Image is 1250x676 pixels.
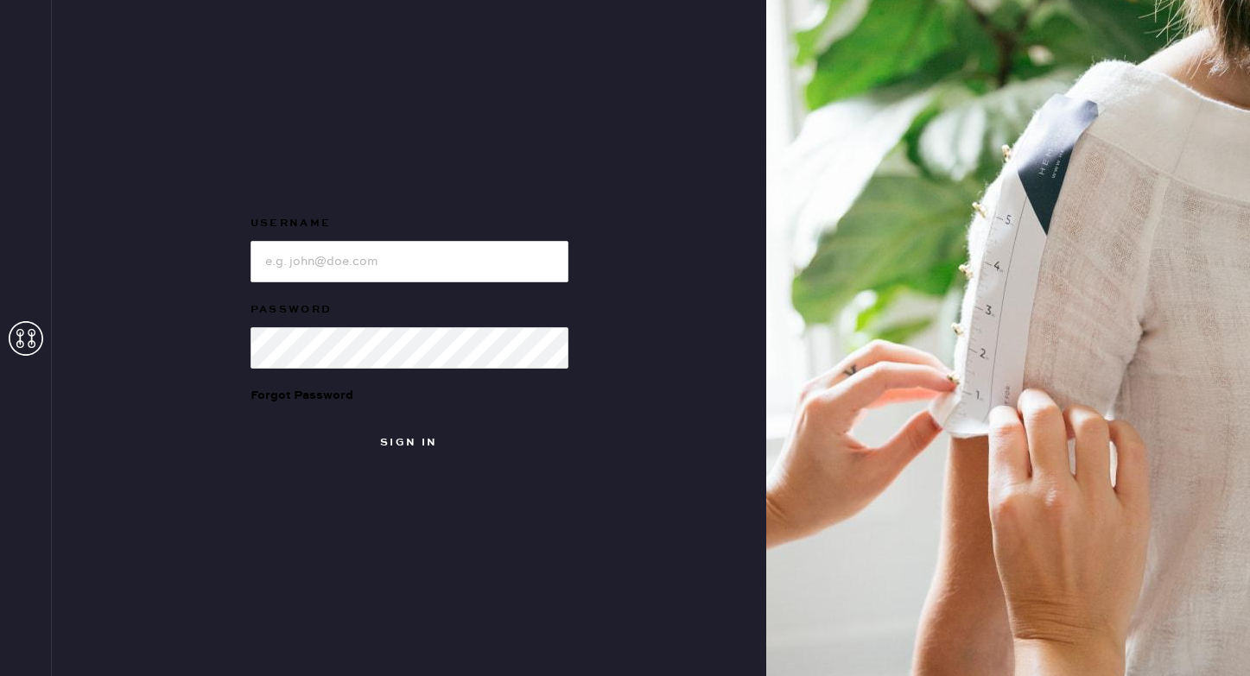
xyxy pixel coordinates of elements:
button: Sign in [251,422,568,464]
label: Password [251,300,568,320]
input: e.g. john@doe.com [251,241,568,282]
label: Username [251,213,568,234]
a: Forgot Password [251,369,353,422]
div: Forgot Password [251,386,353,405]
